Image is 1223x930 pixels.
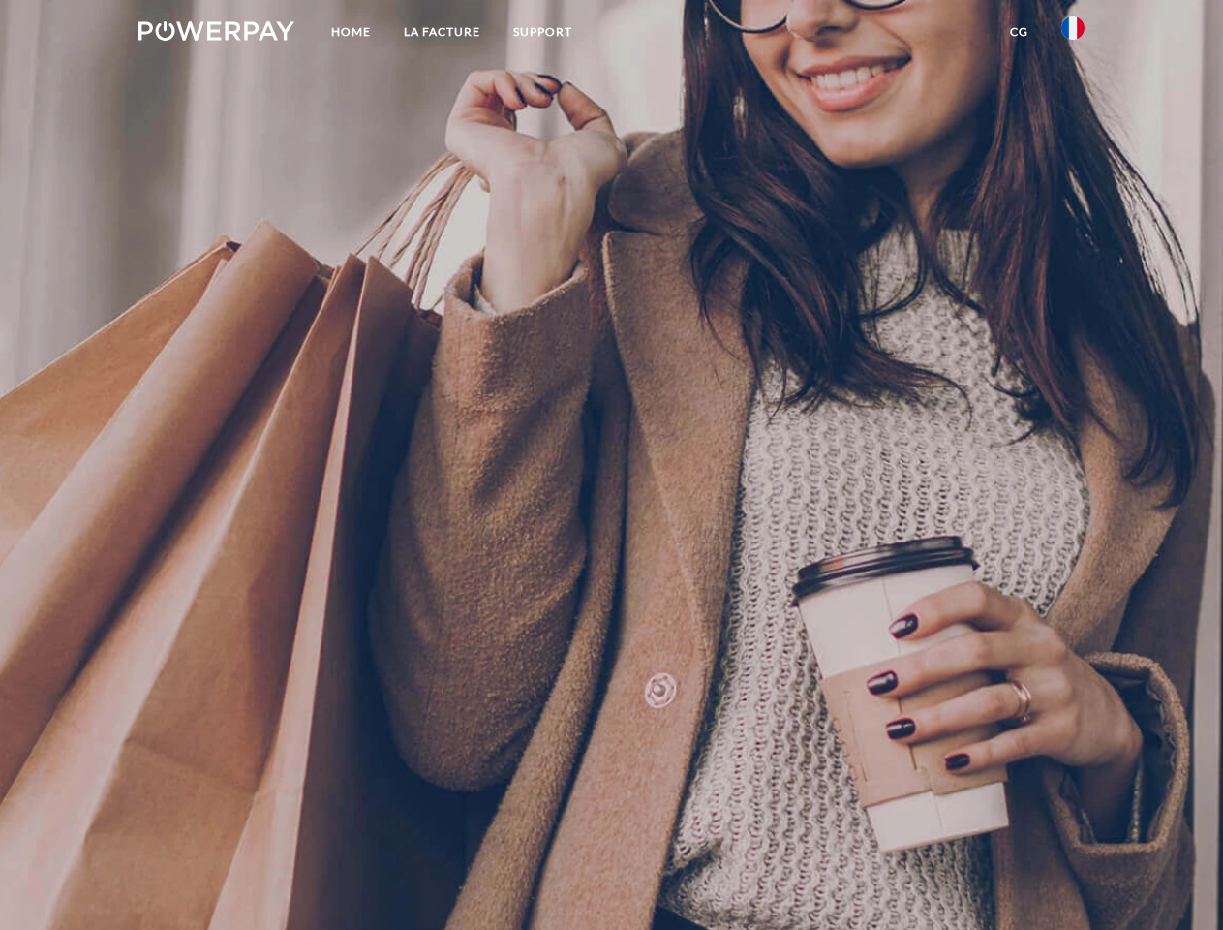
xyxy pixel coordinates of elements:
[994,15,1045,49] a: CG
[315,15,387,49] a: Home
[138,21,294,41] img: logo-powerpay-white.svg
[497,15,589,49] a: Support
[1061,16,1085,40] img: fr
[387,15,497,49] a: LA FACTURE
